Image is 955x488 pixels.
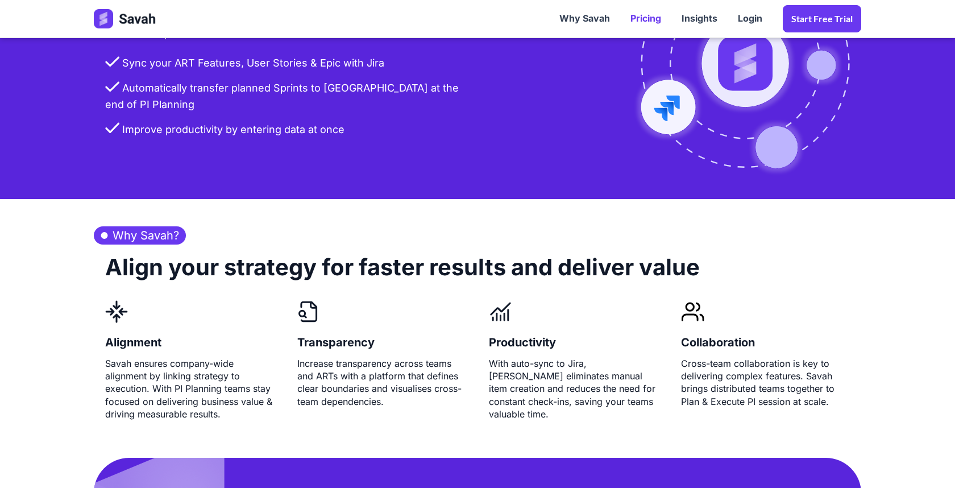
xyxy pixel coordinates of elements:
a: Why Savah [549,1,620,36]
iframe: Chat Widget [898,433,955,488]
li: Automatically transfer planned Sprints to [GEOGRAPHIC_DATA] at the end of PI Planning [105,80,466,122]
a: Pricing [620,1,671,36]
li: Improve productivity by entering data at once [105,122,466,147]
h4: Productivity [489,328,556,357]
img: checkbox.png [105,122,119,133]
h4: Transparency [297,328,375,357]
h3: Why Savah? [94,226,186,245]
a: Start Free trial [783,5,861,32]
a: Login [728,1,773,36]
img: checkbox.png [105,81,119,92]
h4: Collaboration [681,328,755,357]
h2: Align your strategy for faster results and deliver value [105,245,700,300]
div: Cross-team collaboration is key to delivering complex features. Savah brings distributed teams to... [681,357,850,408]
div: Increase transparency across teams and ARTs with a platform that defines clear boundaries and vis... [297,357,467,408]
img: checkbox.png [105,56,119,67]
li: Sync your ART Features, User Stories & Epic with Jira [105,55,466,80]
div: Savah ensures company-wide alignment by linking strategy to execution. With PI Planning teams sta... [105,357,275,421]
h4: Alignment [105,328,161,357]
div: With auto-sync to Jira, [PERSON_NAME] eliminates manual item creation and reduces the need for co... [489,357,658,421]
a: Insights [671,1,728,36]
